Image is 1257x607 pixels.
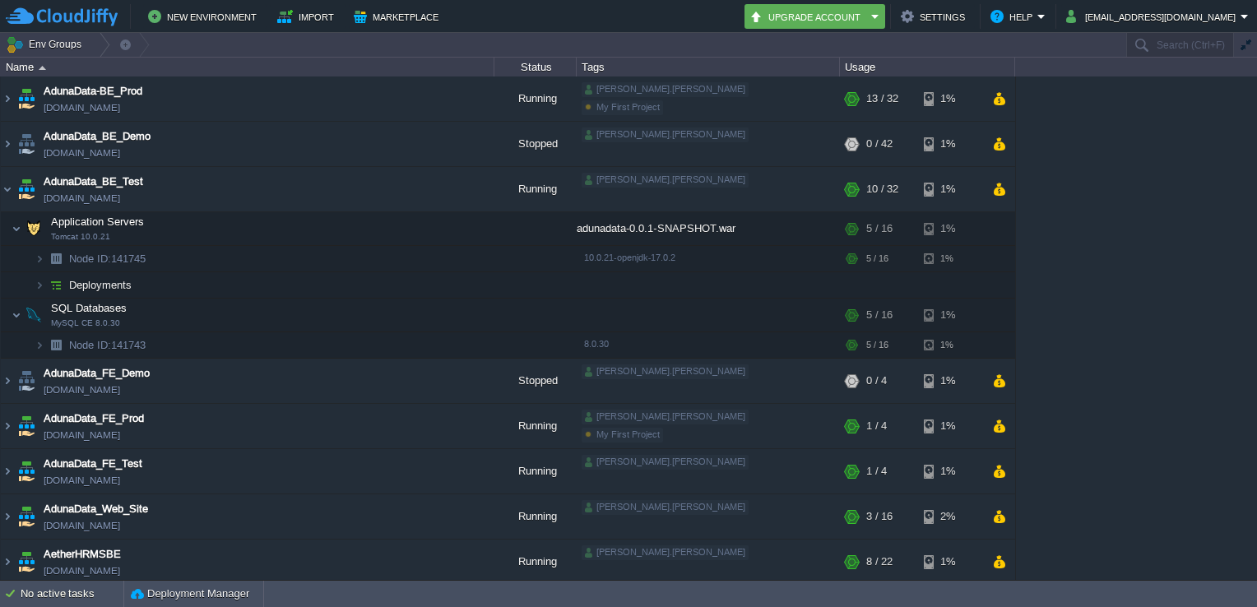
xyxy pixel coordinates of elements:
div: Status [495,58,576,76]
div: Running [494,540,577,584]
img: AMDAwAAAACH5BAEAAAAALAAAAAABAAEAAAICRAEAOw== [35,246,44,271]
div: 1 / 4 [866,404,887,448]
button: Marketplace [354,7,443,26]
div: 5 / 16 [866,246,888,271]
div: [PERSON_NAME].[PERSON_NAME] [582,127,749,142]
img: AMDAwAAAACH5BAEAAAAALAAAAAABAAEAAAICRAEAOw== [1,540,14,584]
div: 1% [924,212,977,245]
div: Usage [841,58,1014,76]
div: [PERSON_NAME].[PERSON_NAME] [582,173,749,188]
div: Running [494,167,577,211]
img: AMDAwAAAACH5BAEAAAAALAAAAAABAAEAAAICRAEAOw== [1,449,14,493]
img: AMDAwAAAACH5BAEAAAAALAAAAAABAAEAAAICRAEAOw== [1,76,14,121]
a: [DOMAIN_NAME] [44,382,120,398]
div: [PERSON_NAME].[PERSON_NAME] [582,410,749,424]
img: AMDAwAAAACH5BAEAAAAALAAAAAABAAEAAAICRAEAOw== [15,122,38,166]
img: AMDAwAAAACH5BAEAAAAALAAAAAABAAEAAAICRAEAOw== [1,359,14,403]
img: CloudJiffy [6,7,118,27]
div: 1% [924,122,977,166]
button: [EMAIL_ADDRESS][DOMAIN_NAME] [1066,7,1241,26]
img: AMDAwAAAACH5BAEAAAAALAAAAAABAAEAAAICRAEAOw== [1,122,14,166]
div: 1% [924,167,977,211]
span: MySQL CE 8.0.30 [51,318,120,328]
a: [DOMAIN_NAME] [44,100,120,116]
div: 5 / 16 [866,332,888,358]
a: AdunaData_FE_Prod [44,410,144,427]
div: 5 / 16 [866,212,893,245]
span: My First Project [596,102,660,112]
img: AMDAwAAAACH5BAEAAAAALAAAAAABAAEAAAICRAEAOw== [35,272,44,298]
span: AdunaData_BE_Test [44,174,143,190]
div: 1% [924,540,977,584]
img: AMDAwAAAACH5BAEAAAAALAAAAAABAAEAAAICRAEAOw== [44,246,67,271]
button: Env Groups [6,33,87,56]
div: Running [494,449,577,493]
a: [DOMAIN_NAME] [44,563,120,579]
div: [PERSON_NAME].[PERSON_NAME] [582,455,749,470]
a: [DOMAIN_NAME] [44,427,120,443]
span: 141743 [67,338,148,352]
a: AdunaData_BE_Demo [44,128,151,145]
div: [PERSON_NAME].[PERSON_NAME] [582,545,749,560]
img: AMDAwAAAACH5BAEAAAAALAAAAAABAAEAAAICRAEAOw== [44,332,67,358]
div: 1 / 4 [866,449,887,493]
img: AMDAwAAAACH5BAEAAAAALAAAAAABAAEAAAICRAEAOw== [15,494,38,539]
span: Node ID: [69,253,111,265]
img: AMDAwAAAACH5BAEAAAAALAAAAAABAAEAAAICRAEAOw== [15,76,38,121]
div: 8 / 22 [866,540,893,584]
a: SQL DatabasesMySQL CE 8.0.30 [49,302,129,314]
button: Settings [901,7,970,26]
span: 10.0.21-openjdk-17.0.2 [584,253,675,262]
a: AdunaData-BE_Prod [44,83,142,100]
div: 5 / 16 [866,299,893,331]
div: Running [494,404,577,448]
div: [PERSON_NAME].[PERSON_NAME] [582,500,749,515]
a: Node ID:141745 [67,252,148,266]
button: Help [990,7,1037,26]
img: AMDAwAAAACH5BAEAAAAALAAAAAABAAEAAAICRAEAOw== [35,332,44,358]
a: AdunaData_FE_Test [44,456,142,472]
img: AMDAwAAAACH5BAEAAAAALAAAAAABAAEAAAICRAEAOw== [1,404,14,448]
div: 1% [924,359,977,403]
img: AMDAwAAAACH5BAEAAAAALAAAAAABAAEAAAICRAEAOw== [15,449,38,493]
span: Tomcat 10.0.21 [51,232,110,242]
div: 13 / 32 [866,76,898,121]
div: 0 / 4 [866,359,887,403]
img: AMDAwAAAACH5BAEAAAAALAAAAAABAAEAAAICRAEAOw== [12,212,21,245]
span: 8.0.30 [584,339,609,349]
div: Running [494,76,577,121]
div: 10 / 32 [866,167,898,211]
a: AdunaData_Web_Site [44,501,148,517]
div: 1% [924,76,977,121]
div: 1% [924,404,977,448]
a: [DOMAIN_NAME] [44,190,120,206]
a: Application ServersTomcat 10.0.21 [49,215,146,228]
div: Name [2,58,494,76]
div: 1% [924,332,977,358]
img: AMDAwAAAACH5BAEAAAAALAAAAAABAAEAAAICRAEAOw== [22,212,45,245]
img: AMDAwAAAACH5BAEAAAAALAAAAAABAAEAAAICRAEAOw== [1,494,14,539]
div: 1% [924,299,977,331]
img: AMDAwAAAACH5BAEAAAAALAAAAAABAAEAAAICRAEAOw== [22,299,45,331]
img: AMDAwAAAACH5BAEAAAAALAAAAAABAAEAAAICRAEAOw== [15,540,38,584]
div: Stopped [494,122,577,166]
span: My First Project [596,429,660,439]
button: Import [277,7,339,26]
div: No active tasks [21,581,123,607]
button: Deployment Manager [131,586,249,602]
img: AMDAwAAAACH5BAEAAAAALAAAAAABAAEAAAICRAEAOw== [1,167,14,211]
div: 2% [924,494,977,539]
a: Deployments [67,278,134,292]
a: AetherHRMSBE [44,546,121,563]
a: AdunaData_FE_Demo [44,365,150,382]
img: AMDAwAAAACH5BAEAAAAALAAAAAABAAEAAAICRAEAOw== [15,359,38,403]
a: [DOMAIN_NAME] [44,145,120,161]
span: Application Servers [49,215,146,229]
div: adunadata-0.0.1-SNAPSHOT.war [577,212,840,245]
